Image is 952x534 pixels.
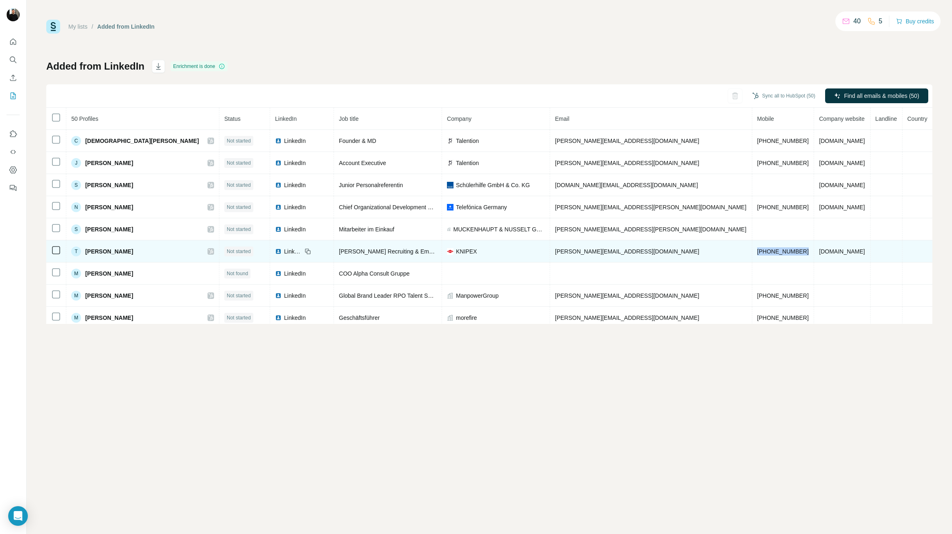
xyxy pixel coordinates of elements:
span: morefire [456,314,477,322]
span: Find all emails & mobiles (50) [844,92,919,100]
span: Not started [227,137,251,145]
div: C [71,136,81,146]
img: LinkedIn logo [275,248,282,255]
div: T [71,247,81,256]
span: [PHONE_NUMBER] [757,315,809,321]
span: Geschäftsführer [339,315,380,321]
span: 50 Profiles [71,115,98,122]
span: Junior Personalreferentin [339,182,403,188]
span: KNIPEX [456,247,477,256]
div: J [71,158,81,168]
a: My lists [68,23,88,30]
img: Surfe Logo [46,20,60,34]
span: [PERSON_NAME][EMAIL_ADDRESS][PERSON_NAME][DOMAIN_NAME] [555,226,747,233]
span: Not started [227,226,251,233]
h1: Added from LinkedIn [46,60,144,73]
span: [DOMAIN_NAME] [819,204,865,210]
span: [PERSON_NAME] [85,269,133,278]
span: Company website [819,115,864,122]
span: Account Executive [339,160,386,166]
span: [PHONE_NUMBER] [757,248,809,255]
div: M [71,269,81,278]
button: Enrich CSV [7,70,20,85]
span: Country [907,115,927,122]
img: company-logo [447,248,453,255]
div: Enrichment is done [171,61,228,71]
div: M [71,291,81,301]
div: Added from LinkedIn [97,23,155,31]
span: Chief Organizational Development & People Officer I Member of the Executive Board [339,204,555,210]
img: LinkedIn logo [275,160,282,166]
img: LinkedIn logo [275,292,282,299]
p: 40 [853,16,861,26]
span: Company [447,115,471,122]
span: Email [555,115,569,122]
span: [PHONE_NUMBER] [757,138,809,144]
span: Not started [227,292,251,299]
span: COO Alpha Consult Gruppe [339,270,410,277]
div: S [71,180,81,190]
span: LinkedIn [284,225,306,233]
span: Not started [227,181,251,189]
span: [PHONE_NUMBER] [757,292,809,299]
span: [PERSON_NAME][EMAIL_ADDRESS][DOMAIN_NAME] [555,248,699,255]
button: Feedback [7,181,20,195]
img: LinkedIn logo [275,138,282,144]
span: [PERSON_NAME][EMAIL_ADDRESS][PERSON_NAME][DOMAIN_NAME] [555,204,747,210]
span: [PHONE_NUMBER] [757,160,809,166]
span: LinkedIn [284,203,306,211]
button: My lists [7,88,20,103]
div: M [71,313,81,323]
span: Not started [227,248,251,255]
span: [PERSON_NAME] [85,292,133,300]
span: [PERSON_NAME][EMAIL_ADDRESS][DOMAIN_NAME] [555,315,699,321]
button: Dashboard [7,163,20,177]
span: LinkedIn [284,314,306,322]
button: Sync all to HubSpot (50) [747,90,821,102]
img: Avatar [7,8,20,21]
span: [DOMAIN_NAME] [819,182,865,188]
span: [PERSON_NAME] [85,247,133,256]
button: Find all emails & mobiles (50) [825,88,928,103]
span: LinkedIn [284,137,306,145]
span: [DOMAIN_NAME] [819,160,865,166]
div: S [71,224,81,234]
span: LinkedIn [284,292,306,300]
img: LinkedIn logo [275,204,282,210]
span: Talention [456,159,479,167]
button: Use Surfe API [7,145,20,159]
button: Quick start [7,34,20,49]
button: Search [7,52,20,67]
div: Open Intercom Messenger [8,506,28,526]
span: Not started [227,204,251,211]
img: LinkedIn logo [275,182,282,188]
span: LinkedIn [284,181,306,189]
span: [PERSON_NAME][EMAIL_ADDRESS][DOMAIN_NAME] [555,138,699,144]
span: Founder & MD [339,138,376,144]
div: N [71,202,81,212]
span: Job title [339,115,359,122]
span: Not started [227,159,251,167]
span: Mobile [757,115,774,122]
span: [PHONE_NUMBER] [757,204,809,210]
span: [DOMAIN_NAME] [819,138,865,144]
span: [PERSON_NAME][EMAIL_ADDRESS][DOMAIN_NAME] [555,292,699,299]
span: [DEMOGRAPHIC_DATA][PERSON_NAME] [85,137,199,145]
span: [PERSON_NAME] [85,203,133,211]
span: Talention [456,137,479,145]
li: / [92,23,93,31]
span: LinkedIn [275,115,297,122]
img: company-logo [447,182,453,188]
button: Buy credits [896,16,934,27]
span: Telefónica Germany [456,203,507,211]
span: LinkedIn [284,247,302,256]
span: LinkedIn [284,159,306,167]
img: company-logo [447,138,453,144]
span: [PERSON_NAME] Recruiting & Employer Branding [339,248,469,255]
span: Not found [227,270,248,277]
span: LinkedIn [284,269,306,278]
button: Use Surfe on LinkedIn [7,127,20,141]
span: Status [224,115,241,122]
span: Mitarbeiter im Einkauf [339,226,394,233]
span: MUCKENHAUPT & NUSSELT GmbH & Co. KG - Kabelwerk [453,225,545,233]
